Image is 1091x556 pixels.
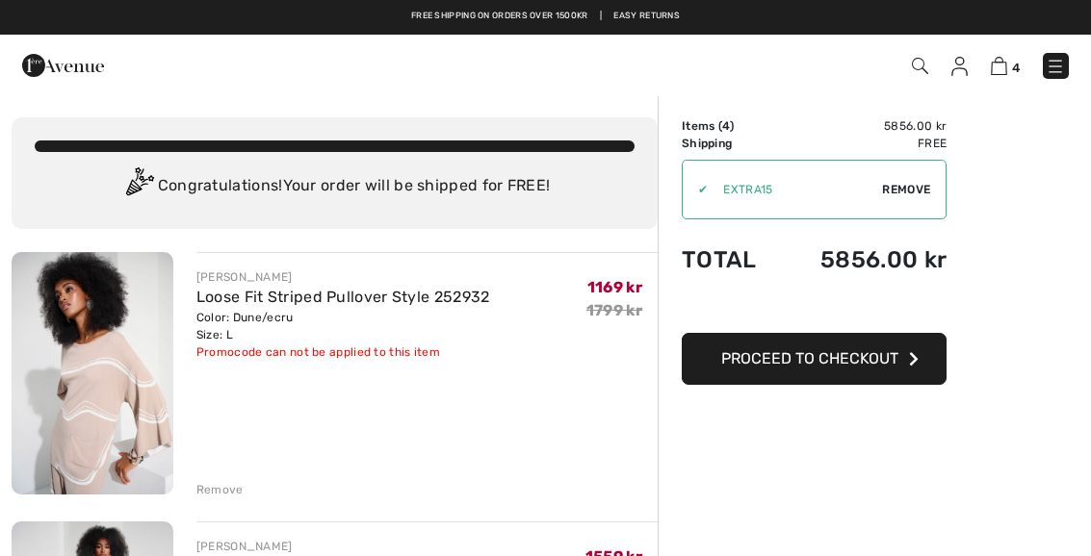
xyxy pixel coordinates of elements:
div: [PERSON_NAME] [196,538,535,555]
td: Shipping [682,135,780,152]
td: Items ( ) [682,117,780,135]
span: Remove [882,181,930,198]
a: 4 [991,54,1020,77]
div: Congratulations! Your order will be shipped for FREE! [35,167,635,206]
span: | [600,10,602,23]
img: 1ère Avenue [22,46,104,85]
a: Loose Fit Striped Pullover Style 252932 [196,288,490,306]
div: Color: Dune/ecru Size: L [196,309,490,343]
img: Shopping Bag [991,57,1007,75]
a: Free shipping on orders over 1500kr [411,10,588,23]
img: Loose Fit Striped Pullover Style 252932 [12,252,173,494]
div: Remove [196,481,244,498]
td: 5856.00 kr [780,227,947,292]
img: My Info [951,57,968,76]
input: Promo code [708,161,882,218]
img: Menu [1046,57,1065,76]
button: Proceed to Checkout [682,333,947,385]
td: Free [780,135,947,152]
a: 1ère Avenue [22,55,104,73]
span: Proceed to Checkout [721,349,898,367]
s: 1799 kr [586,301,642,319]
div: [PERSON_NAME] [196,268,490,286]
span: 4 [722,119,730,133]
img: Congratulation2.svg [119,167,158,206]
div: ✔ [683,181,708,198]
td: 5856.00 kr [780,117,947,135]
span: 1169 kr [587,278,642,296]
td: Total [682,227,780,292]
span: 4 [1012,61,1020,75]
a: Easy Returns [613,10,680,23]
div: Promocode can not be applied to this item [196,343,490,361]
iframe: PayPal [682,292,947,326]
img: Search [912,58,928,74]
